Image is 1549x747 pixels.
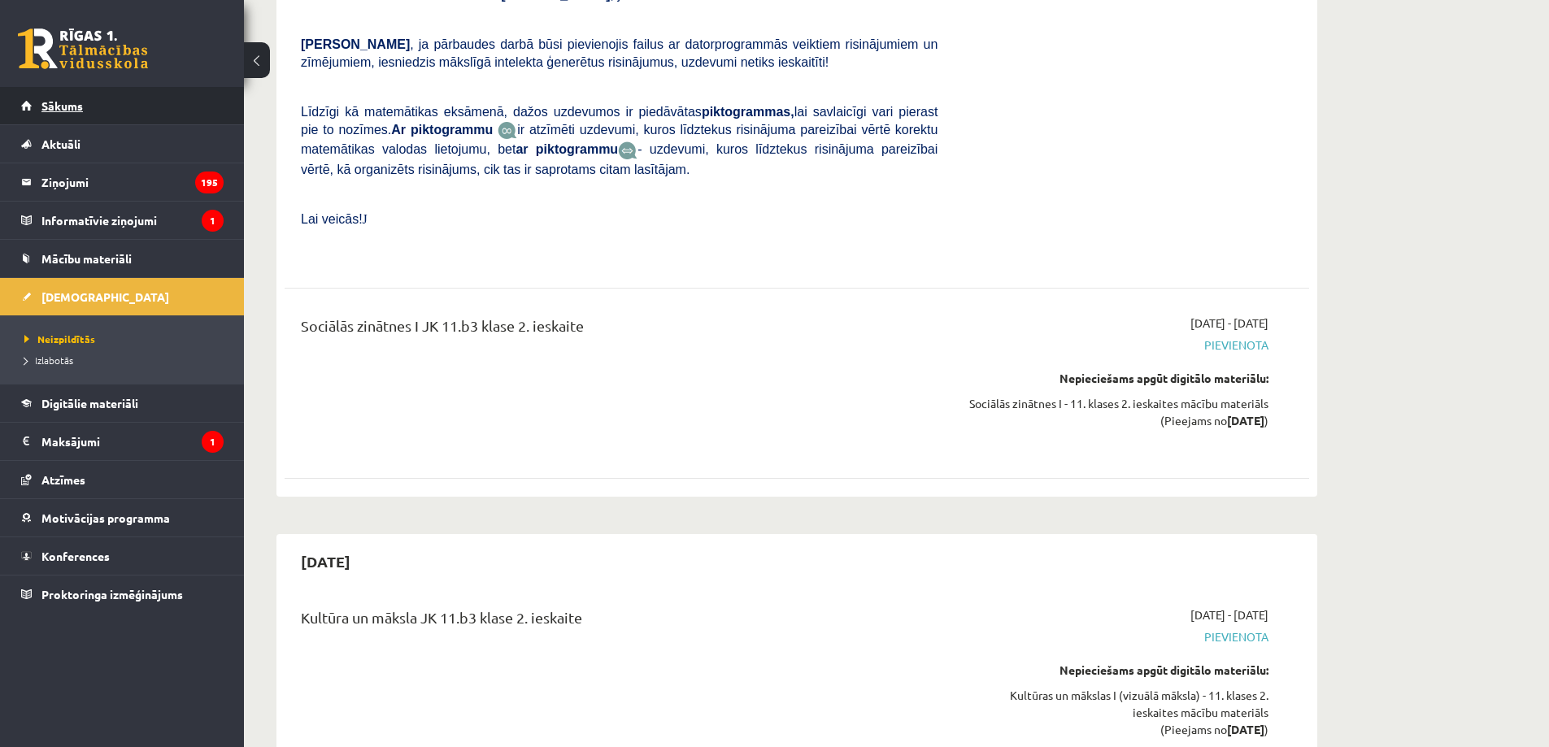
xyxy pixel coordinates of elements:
a: Motivācijas programma [21,499,224,536]
i: 1 [202,431,224,453]
a: Rīgas 1. Tālmācības vidusskola [18,28,148,69]
img: wKvN42sLe3LLwAAAABJRU5ErkJggg== [618,141,637,160]
legend: Maksājumi [41,423,224,460]
strong: [DATE] [1227,413,1264,428]
a: Konferences [21,537,224,575]
span: Aktuāli [41,137,80,151]
span: Neizpildītās [24,332,95,345]
span: Līdzīgi kā matemātikas eksāmenā, dažos uzdevumos ir piedāvātas lai savlaicīgi vari pierast pie to... [301,105,938,137]
div: Nepieciešams apgūt digitālo materiālu: [962,662,1268,679]
div: Nepieciešams apgūt digitālo materiālu: [962,370,1268,387]
div: Kultūras un mākslas I (vizuālā māksla) - 11. klases 2. ieskaites mācību materiāls (Pieejams no ) [962,687,1268,738]
legend: Ziņojumi [41,163,224,201]
a: Izlabotās [24,353,228,367]
a: Maksājumi1 [21,423,224,460]
a: Ziņojumi195 [21,163,224,201]
div: Sociālās zinātnes I JK 11.b3 klase 2. ieskaite [301,315,938,345]
div: Kultūra un māksla JK 11.b3 klase 2. ieskaite [301,606,938,636]
span: Atzīmes [41,472,85,487]
span: [DATE] - [DATE] [1190,606,1268,623]
span: ir atzīmēti uzdevumi, kuros līdztekus risinājuma pareizībai vērtē korektu matemātikas valodas lie... [301,123,938,156]
span: Proktoringa izmēģinājums [41,587,183,602]
span: Izlabotās [24,354,73,367]
span: Lai veicās! [301,212,363,226]
a: Proktoringa izmēģinājums [21,575,224,613]
span: [DEMOGRAPHIC_DATA] [41,289,169,304]
i: 1 [202,210,224,232]
a: Neizpildītās [24,332,228,346]
strong: [DATE] [1227,722,1264,736]
span: [DATE] - [DATE] [1190,315,1268,332]
b: ar piktogrammu [516,142,618,156]
a: Informatīvie ziņojumi1 [21,202,224,239]
i: 195 [195,172,224,193]
a: Digitālie materiāli [21,384,224,422]
span: Digitālie materiāli [41,396,138,410]
span: Mācību materiāli [41,251,132,266]
a: Aktuāli [21,125,224,163]
div: Sociālās zinātnes I - 11. klases 2. ieskaites mācību materiāls (Pieejams no ) [962,395,1268,429]
span: Sākums [41,98,83,113]
span: Motivācijas programma [41,510,170,525]
span: Pievienota [962,337,1268,354]
span: - uzdevumi, kuros līdztekus risinājuma pareizībai vērtē, kā organizēts risinājums, cik tas ir sap... [301,142,938,176]
a: Sākums [21,87,224,124]
b: Ar piktogrammu [391,123,493,137]
span: J [363,212,368,226]
span: , ja pārbaudes darbā būsi pievienojis failus ar datorprogrammās veiktiem risinājumiem un zīmējumi... [301,37,938,69]
legend: Informatīvie ziņojumi [41,202,224,239]
span: [PERSON_NAME] [301,37,410,51]
b: piktogrammas, [702,105,794,119]
a: Mācību materiāli [21,240,224,277]
img: JfuEzvunn4EvwAAAAASUVORK5CYII= [498,121,517,140]
span: Pievienota [962,628,1268,645]
a: Atzīmes [21,461,224,498]
a: [DEMOGRAPHIC_DATA] [21,278,224,315]
h2: [DATE] [285,542,367,580]
span: Konferences [41,549,110,563]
